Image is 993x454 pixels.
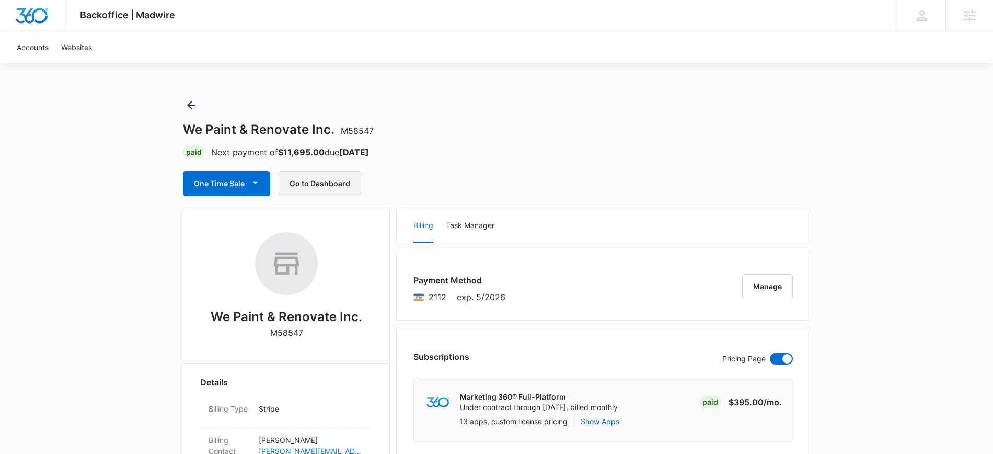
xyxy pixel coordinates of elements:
[80,9,175,20] span: Backoffice | Madwire
[413,209,433,243] button: Billing
[183,122,374,138] h1: We Paint & Renovate Inc.
[211,308,362,326] h2: We Paint & Renovate Inc.
[259,403,364,414] p: Stripe
[459,416,568,427] p: 13 apps, custom license pricing
[729,396,782,408] p: $395.00
[200,397,373,428] div: Billing TypeStripe
[429,291,446,303] span: Visa ending with
[426,397,449,408] img: marketing360Logo
[722,353,766,365] p: Pricing Page
[742,274,793,299] button: Manage
[457,291,505,303] span: exp. 5/2026
[699,396,721,408] div: Paid
[413,350,469,363] h3: Subscriptions
[341,126,374,136] span: M58547
[581,416,619,427] button: Show Apps
[413,274,505,287] h3: Payment Method
[183,146,205,158] div: Paid
[10,31,55,63] a: Accounts
[460,392,618,402] p: Marketing 360® Full-Platform
[278,147,325,157] strong: $11,695.00
[55,31,98,63] a: Websites
[183,97,200,113] button: Back
[200,376,228,389] span: Details
[211,146,369,158] p: Next payment of due
[764,397,782,407] span: /mo.
[460,402,618,413] p: Under contract through [DATE], billed monthly
[446,209,494,243] button: Task Manager
[270,326,303,339] p: M58547
[209,403,250,414] dt: Billing Type
[339,147,369,157] strong: [DATE]
[259,435,364,446] p: [PERSON_NAME]
[183,171,270,196] button: One Time Sale
[279,171,361,196] button: Go to Dashboard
